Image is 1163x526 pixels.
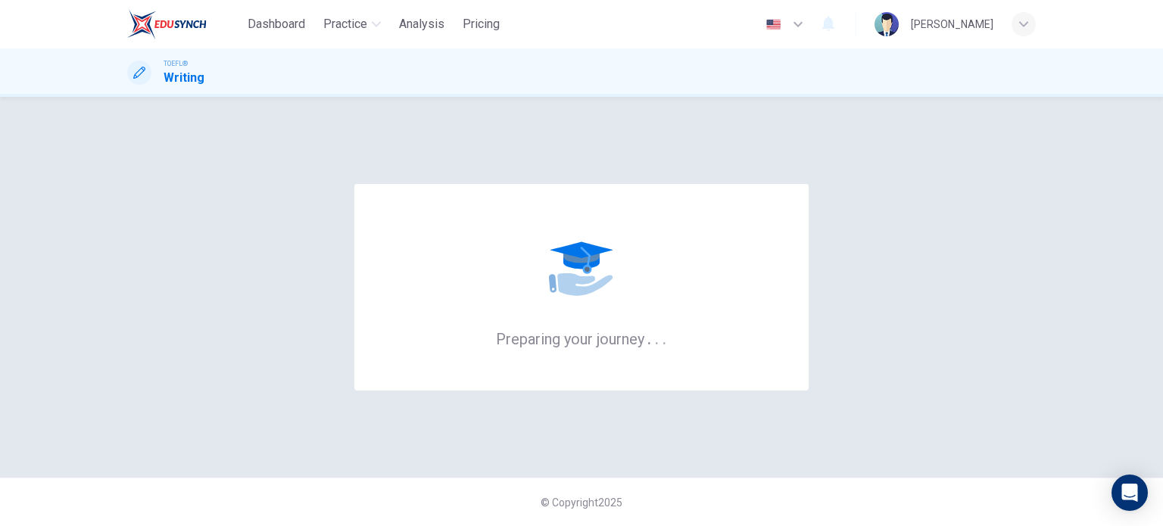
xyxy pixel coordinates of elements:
[463,15,500,33] span: Pricing
[875,12,899,36] img: Profile picture
[242,11,311,38] button: Dashboard
[399,15,444,33] span: Analysis
[496,328,667,348] h6: Preparing your journey
[911,15,993,33] div: [PERSON_NAME]
[323,15,367,33] span: Practice
[1112,475,1148,511] div: Open Intercom Messenger
[127,9,207,39] img: EduSynch logo
[164,69,204,87] h1: Writing
[393,11,451,38] button: Analysis
[127,9,242,39] a: EduSynch logo
[317,11,387,38] button: Practice
[164,58,188,69] span: TOEFL®
[654,325,659,350] h6: .
[457,11,506,38] button: Pricing
[662,325,667,350] h6: .
[541,496,622,509] span: © Copyright 2025
[647,325,652,350] h6: .
[764,19,783,30] img: en
[248,15,305,33] span: Dashboard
